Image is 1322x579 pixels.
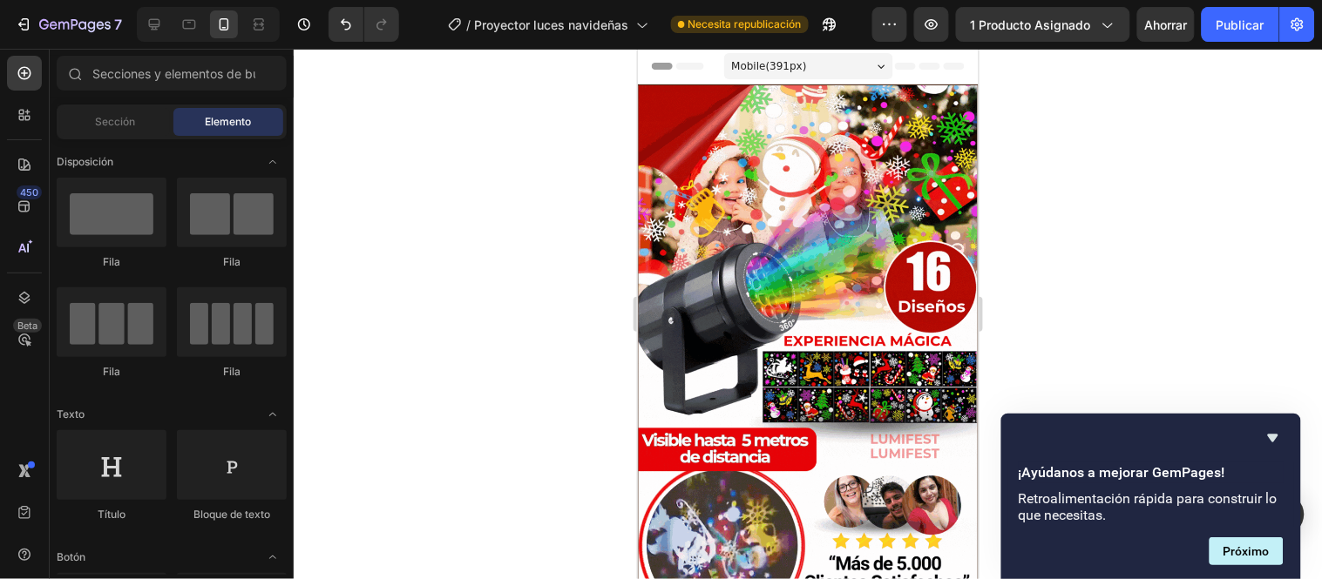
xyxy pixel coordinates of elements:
font: Ahorrar [1145,17,1188,32]
font: Fila [103,365,120,378]
span: Abrir palanca [259,148,287,176]
button: Siguiente pregunta [1210,537,1284,565]
font: Texto [57,407,85,421]
font: Sección [95,115,135,128]
font: Bloque de texto [193,508,270,521]
font: 7 [114,16,122,33]
font: Retroalimentación rápida para construir lo que necesitas. [1019,490,1278,523]
span: Abrir palanca [259,401,287,428]
button: 1 producto asignado [956,7,1130,42]
font: Necesita republicación [688,17,802,30]
font: Proyector luces navideñas [475,17,629,32]
font: Fila [223,365,241,378]
font: ¡Ayúdanos a mejorar GemPages! [1019,464,1225,481]
div: ¡Ayúdanos a mejorar GemPages! [1019,428,1284,565]
font: 450 [20,186,38,199]
iframe: Área de diseño [638,49,979,579]
font: Botón [57,550,85,563]
font: Elemento [206,115,252,128]
font: Título [98,508,125,521]
div: Deshacer/Rehacer [329,7,399,42]
font: 1 producto asignado [971,17,1091,32]
font: Beta [17,320,37,332]
font: Disposición [57,155,113,168]
font: / [467,17,471,32]
font: Publicar [1217,17,1264,32]
span: Abrir palanca [259,543,287,571]
font: Próximo [1224,544,1270,558]
font: Fila [103,255,120,268]
button: 7 [7,7,130,42]
input: Secciones y elementos de búsqueda [57,56,287,91]
font: Fila [223,255,241,268]
button: Publicar [1202,7,1279,42]
button: Ocultar encuesta [1263,428,1284,448]
h2: ¡Ayúdanos a mejorar GemPages! [1019,462,1284,483]
button: Ahorrar [1137,7,1195,42]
